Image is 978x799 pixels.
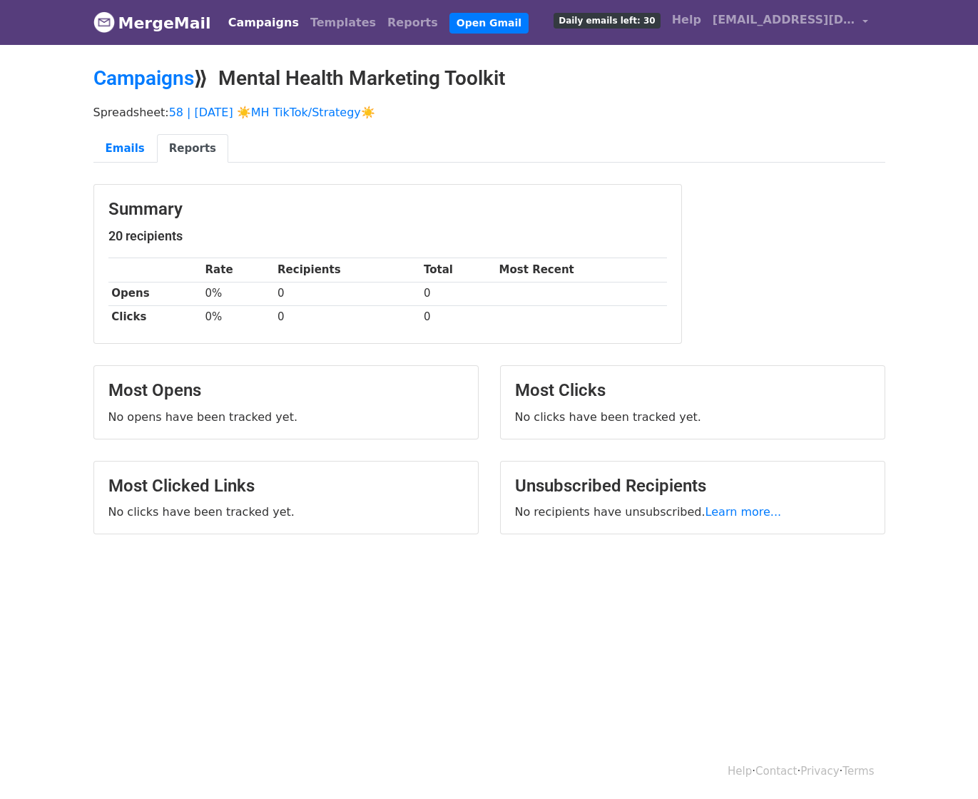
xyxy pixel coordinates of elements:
[93,66,885,91] h2: ⟫ Mental Health Marketing Toolkit
[108,409,464,424] p: No opens have been tracked yet.
[202,282,275,305] td: 0%
[420,305,496,329] td: 0
[496,258,667,282] th: Most Recent
[157,134,228,163] a: Reports
[305,9,382,37] a: Templates
[274,305,420,329] td: 0
[382,9,444,37] a: Reports
[93,134,157,163] a: Emails
[800,765,839,778] a: Privacy
[274,258,420,282] th: Recipients
[707,6,874,39] a: [EMAIL_ADDRESS][DOMAIN_NAME]
[93,8,211,38] a: MergeMail
[108,228,667,244] h5: 20 recipients
[108,476,464,497] h3: Most Clicked Links
[548,6,666,34] a: Daily emails left: 30
[169,106,375,119] a: 58 | [DATE] ☀️MH TikTok/Strategy☀️
[93,11,115,33] img: MergeMail logo
[202,258,275,282] th: Rate
[202,305,275,329] td: 0%
[420,282,496,305] td: 0
[515,380,870,401] h3: Most Clicks
[420,258,496,282] th: Total
[515,504,870,519] p: No recipients have unsubscribed.
[108,305,202,329] th: Clicks
[842,765,874,778] a: Terms
[755,765,797,778] a: Contact
[706,505,782,519] a: Learn more...
[666,6,707,34] a: Help
[515,409,870,424] p: No clicks have been tracked yet.
[108,380,464,401] h3: Most Opens
[728,765,752,778] a: Help
[449,13,529,34] a: Open Gmail
[274,282,420,305] td: 0
[108,504,464,519] p: No clicks have been tracked yet.
[515,476,870,497] h3: Unsubscribed Recipients
[223,9,305,37] a: Campaigns
[93,66,194,90] a: Campaigns
[713,11,855,29] span: [EMAIL_ADDRESS][DOMAIN_NAME]
[554,13,660,29] span: Daily emails left: 30
[907,731,978,799] iframe: Chat Widget
[108,199,667,220] h3: Summary
[93,105,885,120] p: Spreadsheet:
[108,282,202,305] th: Opens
